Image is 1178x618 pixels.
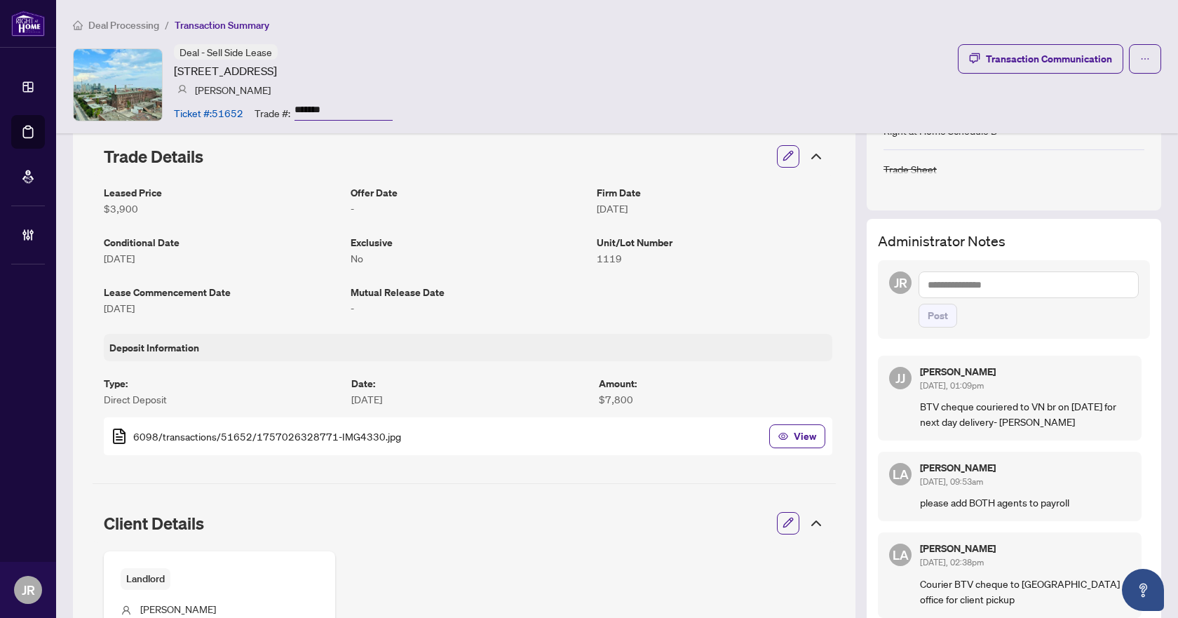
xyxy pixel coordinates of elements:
[255,105,290,121] article: Trade #:
[893,545,909,565] span: LA
[104,300,339,316] article: [DATE]
[920,495,1130,510] p: please add BOTH agents to payroll
[920,380,984,391] span: [DATE], 01:09pm
[599,375,832,391] article: Amount :
[920,463,1130,473] h5: [PERSON_NAME]
[88,19,159,32] span: Deal Processing
[165,17,169,33] li: /
[1140,54,1150,64] span: ellipsis
[104,375,337,391] article: Type :
[794,425,816,448] span: View
[351,234,586,250] article: Exclusive
[109,340,199,356] article: Deposit Information
[920,476,983,487] span: [DATE], 09:53am
[351,201,586,216] article: -
[351,391,585,407] article: [DATE]
[919,304,957,328] button: Post
[73,20,83,30] span: home
[351,375,585,391] article: Date :
[599,391,832,407] article: $7,800
[351,184,586,201] article: Offer Date
[104,184,339,201] article: Leased Price
[195,82,271,98] article: [PERSON_NAME]
[104,513,204,534] span: Client Details
[597,201,832,216] article: [DATE]
[104,391,337,407] article: Direct Deposit
[920,557,984,567] span: [DATE], 02:38pm
[104,201,339,216] article: $3,900
[769,424,825,448] button: View
[958,44,1123,74] button: Transaction Communication
[93,504,836,543] div: Client Details
[174,105,243,121] article: Ticket #: 51652
[351,284,586,300] article: Mutual Release Date
[121,568,170,590] span: Landlord
[778,431,788,441] span: eye
[597,184,832,201] article: Firm Date
[920,398,1130,429] p: BTV cheque couriered to VN br on [DATE] for next day delivery- [PERSON_NAME]
[22,580,35,600] span: JR
[11,11,45,36] img: logo
[878,230,1150,252] h3: Administrator Notes
[104,234,339,250] article: Conditional Date
[894,273,907,293] span: JR
[93,137,836,176] div: Trade Details
[74,49,162,121] img: IMG-W12314020_1.jpg
[140,603,216,615] span: [PERSON_NAME]
[180,46,272,58] span: Deal - Sell Side Lease
[920,544,1130,553] h5: [PERSON_NAME]
[597,234,832,250] article: Unit/Lot Number
[175,19,269,32] span: Transaction Summary
[104,284,339,300] article: Lease Commencement Date
[893,464,909,484] span: LA
[920,576,1130,607] p: Courier BTV cheque to [GEOGRAPHIC_DATA] office for client pickup
[174,62,277,79] article: [STREET_ADDRESS]
[883,161,937,177] div: Trade Sheet
[986,48,1112,70] div: Transaction Communication
[133,429,401,444] span: 6098/transactions/51652/1757026328771-IMG4330.jpg
[597,250,832,266] article: 1119
[895,368,905,388] span: JJ
[1122,569,1164,611] button: Open asap
[104,146,203,167] span: Trade Details
[351,300,586,316] article: -
[104,250,339,266] article: [DATE]
[920,367,1130,377] h5: [PERSON_NAME]
[177,85,187,95] img: svg%3e
[351,250,586,266] article: No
